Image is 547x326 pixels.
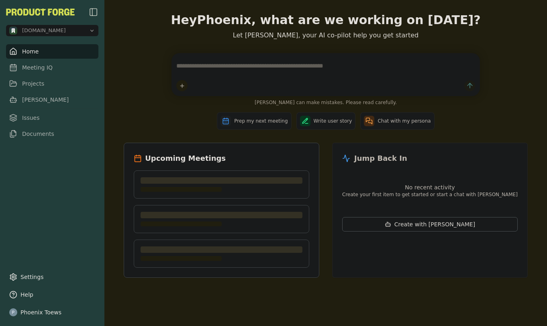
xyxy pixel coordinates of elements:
[342,191,518,198] p: Create your first item to get started or start a chat with [PERSON_NAME]
[171,99,480,106] span: [PERSON_NAME] can make mistakes. Please read carefully.
[9,308,17,316] img: profile
[6,111,98,125] a: Issues
[394,220,475,228] span: Create with [PERSON_NAME]
[89,7,98,17] button: Close Sidebar
[342,217,518,232] button: Create with [PERSON_NAME]
[89,7,98,17] img: sidebar
[124,13,528,27] h1: Hey Phoenix , what are we working on [DATE]?
[6,76,98,91] a: Projects
[378,118,431,124] span: Chat with my persona
[6,127,98,141] a: Documents
[6,8,75,16] button: PF-Logo
[217,112,291,130] button: Prep my next meeting
[124,31,528,40] p: Let [PERSON_NAME], your AI co-pilot help you get started
[176,80,188,91] button: Add content to chat
[342,183,518,191] p: No recent activity
[9,27,17,35] img: methodic.work
[314,118,352,124] span: Write user story
[22,27,66,34] span: methodic.work
[6,305,98,320] button: Phoenix Toews
[6,92,98,107] a: [PERSON_NAME]
[6,270,98,284] a: Settings
[6,60,98,75] a: Meeting IQ
[234,118,288,124] span: Prep my next meeting
[6,287,98,302] button: Help
[6,25,98,36] button: Open organization switcher
[354,153,407,164] h2: Jump Back In
[145,153,226,164] h2: Upcoming Meetings
[6,44,98,59] a: Home
[464,80,475,91] button: Send message
[6,8,75,16] img: Product Forge
[360,112,434,130] button: Chat with my persona
[296,112,356,130] button: Write user story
